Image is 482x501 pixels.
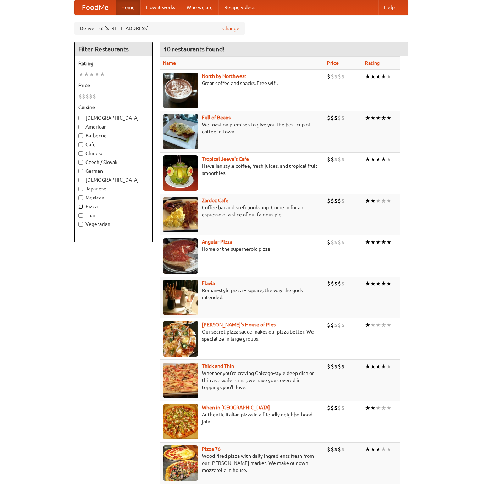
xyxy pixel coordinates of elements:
li: $ [338,155,341,163]
li: ★ [365,445,370,453]
p: Great coffee and snacks. Free wifi. [163,80,322,87]
li: ★ [386,321,392,329]
li: ★ [386,114,392,122]
li: $ [341,73,345,80]
b: Thick and Thin [202,363,234,369]
a: Flavia [202,280,215,286]
li: ★ [386,363,392,370]
input: Czech / Slovak [78,160,83,165]
a: Zardoz Cafe [202,198,228,203]
li: $ [327,155,331,163]
li: $ [334,445,338,453]
li: ★ [386,404,392,412]
label: Chinese [78,150,149,157]
li: ★ [376,114,381,122]
a: Name [163,60,176,66]
li: $ [334,197,338,205]
li: ★ [370,404,376,412]
li: ★ [381,155,386,163]
li: $ [334,404,338,412]
li: $ [331,73,334,80]
li: ★ [365,280,370,287]
b: When in [GEOGRAPHIC_DATA] [202,405,270,410]
p: Coffee bar and sci-fi bookshop. Come in for an espresso or a slice of our famous pie. [163,204,322,218]
a: [PERSON_NAME]'s House of Pies [202,322,276,328]
img: angular.jpg [163,238,198,274]
img: thick.jpg [163,363,198,398]
a: Pizza 76 [202,446,221,452]
input: Vegetarian [78,222,83,227]
li: $ [338,114,341,122]
li: ★ [376,73,381,80]
li: ★ [370,238,376,246]
li: $ [331,238,334,246]
li: $ [341,363,345,370]
li: $ [341,280,345,287]
li: $ [331,321,334,329]
li: $ [327,73,331,80]
img: north.jpg [163,73,198,108]
a: FoodMe [75,0,116,15]
li: $ [327,363,331,370]
input: Pizza [78,204,83,209]
li: $ [338,404,341,412]
li: ★ [365,114,370,122]
label: German [78,167,149,175]
li: $ [334,321,338,329]
li: $ [338,197,341,205]
input: Barbecue [78,133,83,138]
a: Change [222,25,239,32]
li: $ [334,155,338,163]
input: Mexican [78,195,83,200]
img: zardoz.jpg [163,197,198,232]
img: jeeves.jpg [163,155,198,191]
b: North by Northwest [202,73,246,79]
label: Mexican [78,194,149,201]
p: Authentic Italian pizza in a friendly neighborhood joint. [163,411,322,425]
li: ★ [370,321,376,329]
li: $ [331,280,334,287]
li: ★ [365,197,370,205]
li: $ [327,280,331,287]
input: German [78,169,83,173]
li: ★ [89,70,94,78]
a: Tropical Jeeve's Cafe [202,156,249,162]
li: $ [82,92,85,100]
li: $ [338,238,341,246]
li: ★ [365,404,370,412]
li: $ [331,363,334,370]
li: $ [331,197,334,205]
h5: Cuisine [78,104,149,111]
li: ★ [370,73,376,80]
li: ★ [381,321,386,329]
li: $ [327,404,331,412]
li: $ [338,363,341,370]
input: Thai [78,213,83,218]
li: $ [331,114,334,122]
label: Japanese [78,185,149,192]
li: $ [334,114,338,122]
li: ★ [376,155,381,163]
li: ★ [376,321,381,329]
input: Chinese [78,151,83,156]
a: Help [378,0,400,15]
label: Vegetarian [78,221,149,228]
li: $ [327,321,331,329]
label: Cafe [78,141,149,148]
li: $ [334,280,338,287]
li: ★ [376,197,381,205]
div: Deliver to: [STREET_ADDRESS] [74,22,245,35]
li: $ [338,280,341,287]
input: American [78,125,83,129]
a: Full of Beans [202,115,231,120]
li: $ [331,404,334,412]
li: $ [334,73,338,80]
input: [DEMOGRAPHIC_DATA] [78,116,83,120]
li: $ [78,92,82,100]
li: ★ [370,363,376,370]
li: $ [334,363,338,370]
li: ★ [386,445,392,453]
